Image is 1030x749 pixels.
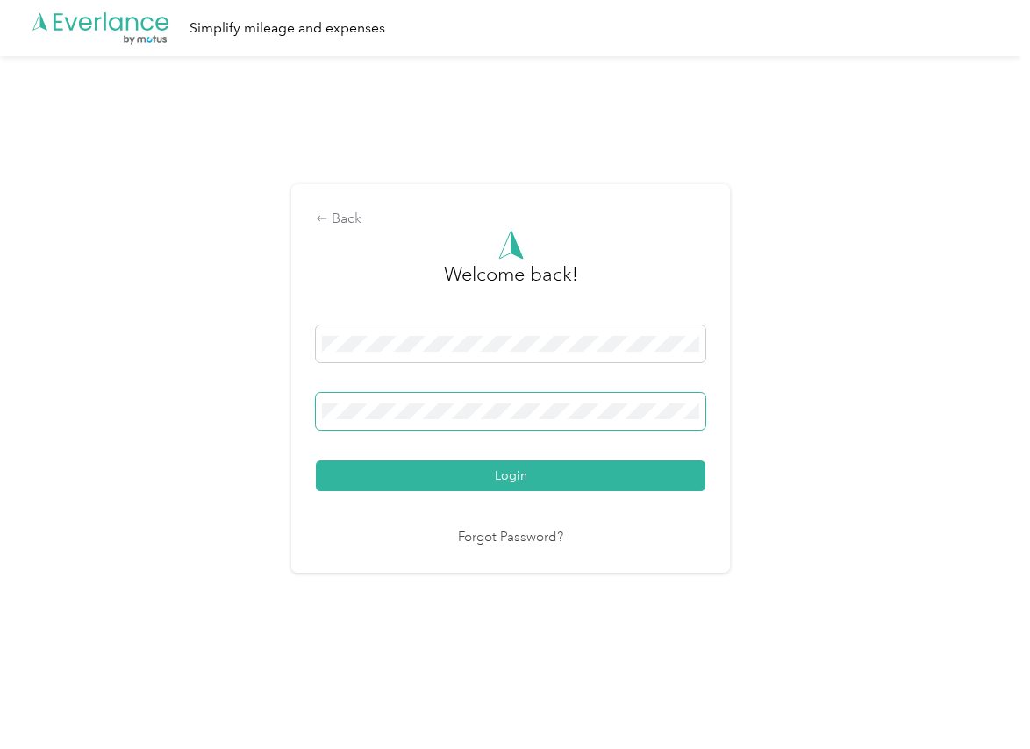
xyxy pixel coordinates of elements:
[190,18,385,39] div: Simplify mileage and expenses
[444,260,578,307] h3: greeting
[932,651,1030,749] iframe: Everlance-gr Chat Button Frame
[316,209,705,230] div: Back
[458,528,563,548] a: Forgot Password?
[316,460,705,491] button: Login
